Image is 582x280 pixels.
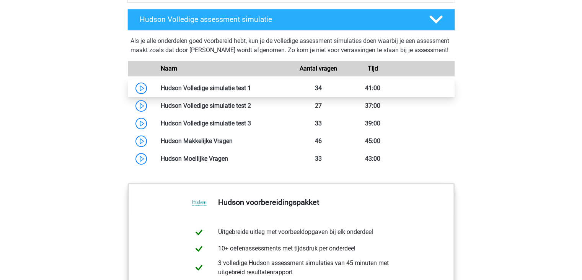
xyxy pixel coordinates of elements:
[155,154,291,163] div: Hudson Moeilijke Vragen
[346,64,400,73] div: Tijd
[155,64,291,73] div: Naam
[130,36,452,58] div: Als je alle onderdelen goed voorbereid hebt, kun je de volledige assessment simulaties doen waarb...
[124,9,458,30] a: Hudson Volledige assessment simulatie
[155,84,291,93] div: Hudson Volledige simulatie test 1
[155,137,291,146] div: Hudson Makkelijke Vragen
[155,119,291,128] div: Hudson Volledige simulatie test 3
[155,101,291,110] div: Hudson Volledige simulatie test 2
[140,15,417,24] h4: Hudson Volledige assessment simulatie
[291,64,345,73] div: Aantal vragen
